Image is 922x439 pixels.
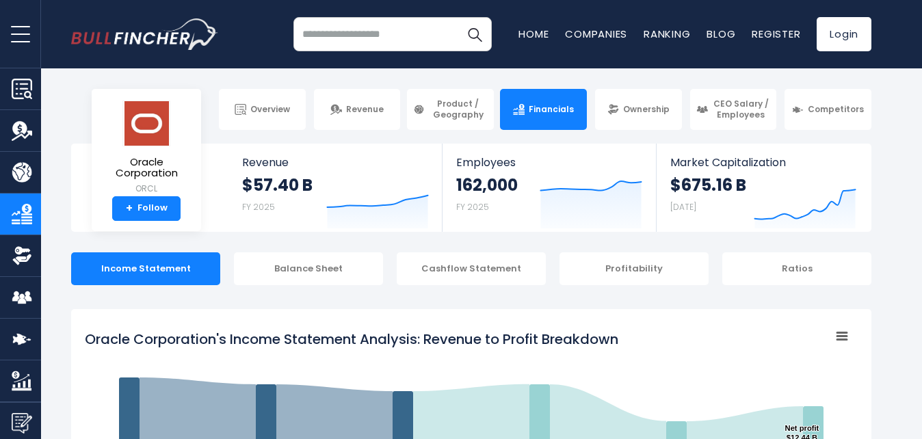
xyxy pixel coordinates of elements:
a: Financials [500,89,587,130]
span: Oracle Corporation [103,157,190,179]
a: Competitors [785,89,871,130]
a: Oracle Corporation ORCL [102,100,191,196]
a: Revenue $57.40 B FY 2025 [228,144,443,232]
a: Companies [565,27,627,41]
div: Cashflow Statement [397,252,546,285]
span: CEO Salary / Employees [712,98,771,120]
div: Income Statement [71,252,220,285]
img: bullfincher logo [71,18,218,50]
strong: 162,000 [456,174,518,196]
button: Search [458,17,492,51]
span: Product / Geography [429,98,488,120]
a: Ownership [595,89,682,130]
strong: $57.40 B [242,174,313,196]
a: Market Capitalization $675.16 B [DATE] [657,144,870,232]
tspan: Oracle Corporation's Income Statement Analysis: Revenue to Profit Breakdown [85,330,618,349]
span: Employees [456,156,642,169]
img: Ownership [12,245,32,266]
a: Login [817,17,871,51]
div: Profitability [559,252,709,285]
a: Blog [707,27,735,41]
a: Go to homepage [71,18,218,50]
span: Revenue [242,156,429,169]
a: Revenue [314,89,401,130]
a: Register [752,27,800,41]
span: Competitors [808,104,864,115]
span: Market Capitalization [670,156,856,169]
a: +Follow [112,196,181,221]
small: [DATE] [670,201,696,213]
a: Overview [219,89,306,130]
span: Overview [250,104,290,115]
a: CEO Salary / Employees [690,89,777,130]
div: Ratios [722,252,871,285]
small: FY 2025 [242,201,275,213]
a: Ranking [644,27,690,41]
small: FY 2025 [456,201,489,213]
span: Revenue [346,104,384,115]
div: Balance Sheet [234,252,383,285]
a: Employees 162,000 FY 2025 [443,144,655,232]
a: Product / Geography [407,89,494,130]
strong: $675.16 B [670,174,746,196]
span: Ownership [623,104,670,115]
a: Home [518,27,549,41]
span: Financials [529,104,574,115]
small: ORCL [103,183,190,195]
strong: + [126,202,133,215]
